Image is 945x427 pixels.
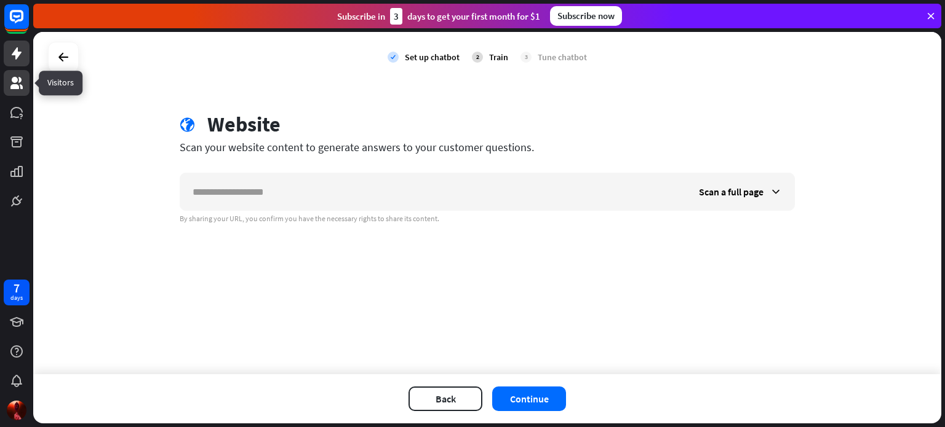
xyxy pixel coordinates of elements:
div: 3 [390,8,402,25]
div: Train [489,52,508,63]
div: Website [207,112,281,137]
i: globe [180,117,195,133]
div: days [10,294,23,302]
div: By sharing your URL, you confirm you have the necessary rights to share its content. [180,214,795,224]
div: 2 [472,52,483,63]
div: 7 [14,283,20,294]
div: Tune chatbot [538,52,587,63]
a: 7 days [4,280,30,305]
button: Open LiveChat chat widget [10,5,47,42]
div: 3 [520,52,532,63]
i: check [388,52,399,63]
div: Subscribe in days to get your first month for $1 [337,8,540,25]
div: Set up chatbot [405,52,460,63]
span: Scan a full page [699,186,764,198]
div: Subscribe now [550,6,622,26]
div: Scan your website content to generate answers to your customer questions. [180,140,795,154]
button: Continue [492,386,566,411]
button: Back [409,386,482,411]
